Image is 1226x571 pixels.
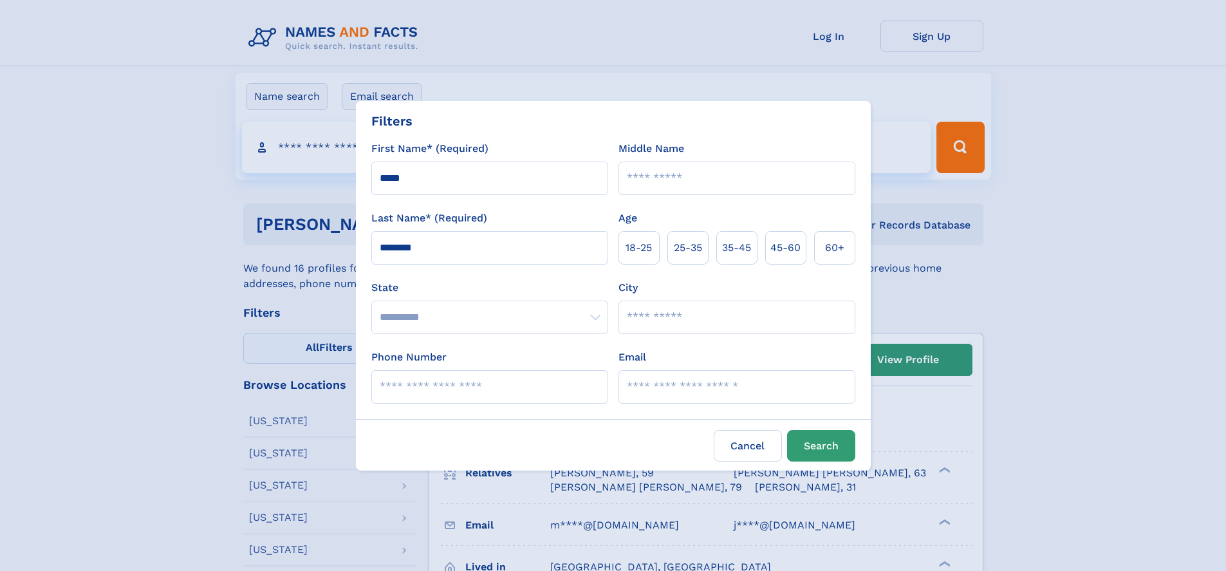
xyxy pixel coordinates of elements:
label: Email [618,350,646,365]
label: Age [618,211,637,226]
button: Search [787,430,855,462]
label: First Name* (Required) [371,141,488,156]
div: Filters [371,111,413,131]
span: 25‑35 [674,240,702,256]
span: 18‑25 [626,240,652,256]
label: Last Name* (Required) [371,211,487,226]
span: 45‑60 [770,240,801,256]
label: City [618,280,638,295]
label: State [371,280,608,295]
label: Cancel [714,430,782,462]
span: 35‑45 [722,240,751,256]
span: 60+ [825,240,844,256]
label: Phone Number [371,350,447,365]
label: Middle Name [618,141,684,156]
